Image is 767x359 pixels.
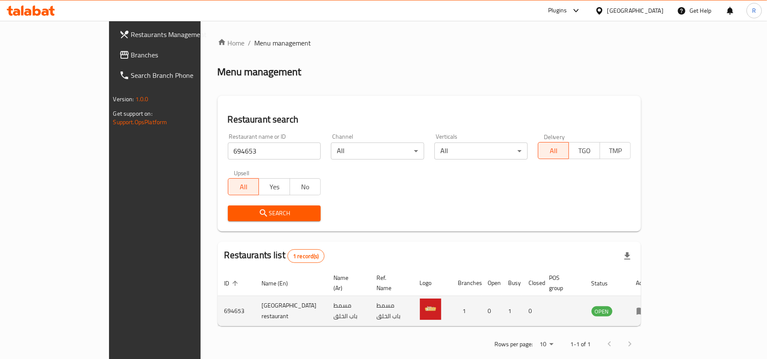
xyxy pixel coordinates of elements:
button: No [290,178,321,195]
span: Yes [262,181,287,193]
input: Search for restaurant name or ID.. [228,142,321,160]
a: Branches [112,45,237,65]
label: Delivery [544,134,565,140]
span: 1 record(s) [288,252,324,260]
th: Closed [522,270,543,296]
th: Action [629,270,659,296]
button: Yes [259,178,290,195]
nav: breadcrumb [218,38,641,48]
label: Upsell [234,170,250,176]
button: TGO [569,142,600,159]
span: ID [224,278,241,288]
h2: Restaurant search [228,113,631,126]
a: Restaurants Management [112,24,237,45]
th: Open [481,270,502,296]
span: R [752,6,756,15]
td: مسمط باب الخلق [370,296,413,326]
p: Rows per page: [494,339,533,350]
button: TMP [600,142,631,159]
div: Export file [617,246,638,266]
table: enhanced table [218,270,659,326]
span: TMP [603,145,628,157]
div: Rows per page: [536,338,557,351]
span: POS group [549,273,575,293]
p: 1-1 of 1 [570,339,591,350]
img: Bab el khalq restaurant [420,299,441,320]
span: Version: [113,94,134,105]
button: All [228,178,259,195]
span: 1.0.0 [135,94,149,105]
th: Busy [502,270,522,296]
span: Ref. Name [377,273,403,293]
td: 1 [451,296,481,326]
div: All [434,142,528,160]
div: Total records count [287,249,325,263]
span: Restaurants Management [131,29,230,40]
span: All [232,181,256,193]
span: Name (En) [262,278,299,288]
span: TGO [572,145,597,157]
a: Support.OpsPlatform [113,117,167,128]
h2: Menu management [218,65,302,79]
span: Get support on: [113,108,152,119]
h2: Restaurants list [224,249,325,263]
span: Branches [131,50,230,60]
span: All [542,145,566,157]
span: Search [235,208,314,219]
span: Search Branch Phone [131,70,230,80]
span: Name (Ar) [334,273,360,293]
div: [GEOGRAPHIC_DATA] [607,6,664,15]
td: [GEOGRAPHIC_DATA] restaurant [255,296,327,326]
th: Logo [413,270,451,296]
td: 0 [522,296,543,326]
span: OPEN [592,307,612,316]
span: No [293,181,318,193]
td: مسمط باب الخلق [327,296,370,326]
div: Plugins [548,6,567,16]
div: All [331,142,424,160]
th: Branches [451,270,481,296]
td: 1 [502,296,522,326]
td: 0 [481,296,502,326]
span: Status [592,278,619,288]
span: Menu management [255,38,311,48]
a: Search Branch Phone [112,65,237,85]
button: Search [228,205,321,221]
button: All [538,142,569,159]
li: / [248,38,251,48]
